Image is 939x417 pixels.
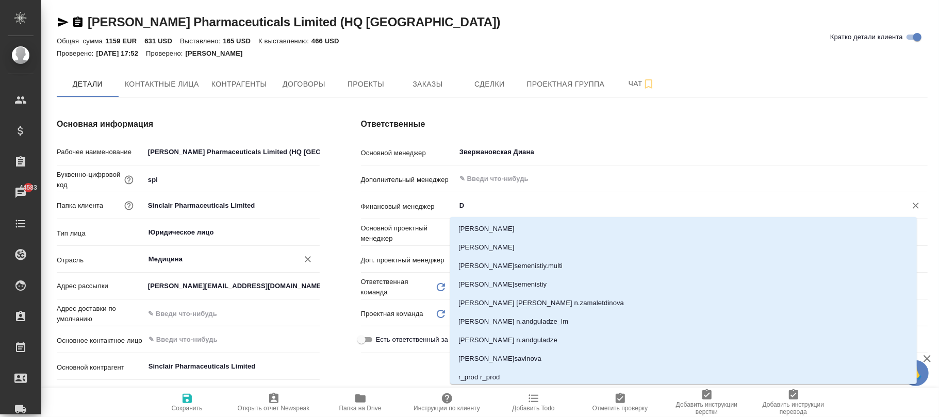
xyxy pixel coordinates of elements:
[3,180,39,206] a: 44583
[643,78,655,90] svg: Подписаться
[258,37,311,45] p: К выставлению:
[57,170,122,190] p: Буквенно-цифровой код
[512,405,554,412] span: Добавить Todo
[450,368,917,387] li: r_prod r_prod
[63,78,112,91] span: Детали
[490,388,577,417] button: Добавить Todo
[314,231,316,233] button: Open
[96,49,146,57] p: [DATE] 17:52
[57,201,103,211] p: Папка клиента
[450,257,917,275] li: [PERSON_NAME]semenistiy.multi
[909,198,923,213] button: Очистить
[458,173,890,185] input: ✎ Введи что-нибудь
[361,148,455,158] p: Основной менеджер
[301,252,315,266] button: Очистить
[450,312,917,331] li: [PERSON_NAME] n.andguladze_lm
[279,78,328,91] span: Договоры
[57,281,144,291] p: Адрес рассылки
[617,77,666,90] span: Чат
[450,220,917,238] li: [PERSON_NAME]
[186,49,251,57] p: [PERSON_NAME]
[577,388,664,417] button: Отметить проверку
[361,175,455,185] p: Дополнительный менеджер
[361,277,435,297] p: Ответственная команда
[922,231,924,233] button: Open
[223,37,258,45] p: 165 USD
[361,118,928,130] h4: Ответственные
[144,144,320,159] input: ✎ Введи что-нибудь
[317,388,404,417] button: Папка на Drive
[361,309,423,319] p: Проектная команда
[172,405,203,412] span: Сохранить
[314,365,316,368] button: Open
[144,172,320,187] input: ✎ Введи что-нибудь
[144,388,230,417] button: Сохранить
[922,258,924,260] button: Open
[465,78,514,91] span: Сделки
[211,78,267,91] span: Контрагенты
[144,37,180,45] p: 631 USD
[180,37,223,45] p: Выставлено:
[122,199,136,212] button: Название для папки на drive. Если его не заполнить, мы не сможем создать папку для клиента
[361,223,455,244] p: Основной проектный менеджер
[339,405,382,412] span: Папка на Drive
[57,362,144,373] p: Основной контрагент
[57,37,105,45] p: Общая сумма
[72,16,84,28] button: Скопировать ссылку
[830,32,903,42] span: Кратко детали клиента
[57,118,320,130] h4: Основная информация
[122,173,136,187] button: Нужен для формирования номера заказа/сделки
[57,16,69,28] button: Скопировать ссылку для ЯМессенджера
[105,37,144,45] p: 1159 EUR
[230,388,317,417] button: Открыть отчет Newspeak
[88,15,501,29] a: [PERSON_NAME] Pharmaceuticals Limited (HQ [GEOGRAPHIC_DATA])
[314,258,316,260] button: Open
[376,335,472,345] span: Есть ответственный за оплату
[414,405,480,412] span: Инструкции по клиенту
[450,349,917,368] li: [PERSON_NAME]savinova
[314,339,316,341] button: Open
[125,78,199,91] span: Контактные лица
[922,205,924,207] button: Close
[361,202,455,212] p: Финансовый менеджер
[144,306,320,321] input: ✎ Введи что-нибудь
[57,228,144,239] p: Тип лица
[147,333,282,346] input: ✎ Введи что-нибудь
[57,304,144,324] p: Адрес доставки по умолчанию
[144,198,320,213] input: ✎ Введи что-нибудь
[756,401,831,415] span: Добавить инструкции перевода
[450,294,917,312] li: [PERSON_NAME] [PERSON_NAME] n.zamaletdinova
[922,178,924,180] button: Open
[750,388,837,417] button: Добавить инструкции перевода
[403,78,452,91] span: Заказы
[526,78,604,91] span: Проектная группа
[144,278,320,293] input: ✎ Введи что-нибудь
[592,405,648,412] span: Отметить проверку
[361,255,455,265] p: Доп. проектный менеджер
[146,49,186,57] p: Проверено:
[13,182,43,193] span: 44583
[57,336,144,346] p: Основное контактное лицо
[450,238,917,257] li: [PERSON_NAME]
[670,401,744,415] span: Добавить инструкции верстки
[450,331,917,349] li: [PERSON_NAME] n.andguladze
[664,388,750,417] button: Добавить инструкции верстки
[404,388,490,417] button: Инструкции по клиенту
[922,151,924,153] button: Open
[450,275,917,294] li: [PERSON_NAME]semenistiy
[311,37,347,45] p: 466 USD
[341,78,390,91] span: Проекты
[57,147,144,157] p: Рабочее наименование
[238,405,310,412] span: Открыть отчет Newspeak
[57,49,96,57] p: Проверено:
[57,255,144,265] p: Отрасль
